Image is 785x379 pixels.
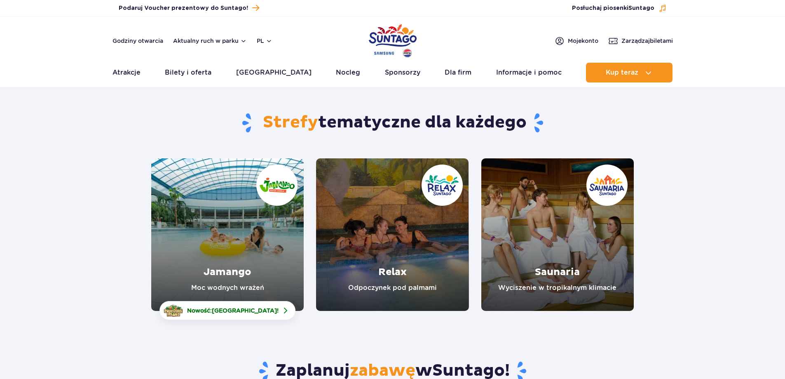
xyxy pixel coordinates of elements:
[606,69,638,76] span: Kup teraz
[572,4,667,12] button: Posłuchaj piosenkiSuntago
[568,37,598,45] span: Moje konto
[572,4,654,12] span: Posłuchaj piosenki
[151,112,634,134] h1: tematyczne dla każdego
[445,63,471,82] a: Dla firm
[151,158,304,311] a: Jamango
[112,63,141,82] a: Atrakcje
[159,301,295,320] a: Nowość:[GEOGRAPHIC_DATA]!
[263,112,318,133] span: Strefy
[628,5,654,11] span: Suntago
[621,37,673,45] span: Zarządzaj biletami
[385,63,420,82] a: Sponsorzy
[336,63,360,82] a: Nocleg
[257,37,272,45] button: pl
[173,38,247,44] button: Aktualny ruch w parku
[316,158,469,311] a: Relax
[608,36,673,46] a: Zarządzajbiletami
[496,63,562,82] a: Informacje i pomoc
[119,2,259,14] a: Podaruj Voucher prezentowy do Suntago!
[119,4,248,12] span: Podaruj Voucher prezentowy do Suntago!
[187,306,279,315] span: Nowość: !
[481,158,634,311] a: Saunaria
[586,63,673,82] button: Kup teraz
[165,63,211,82] a: Bilety i oferta
[112,37,163,45] a: Godziny otwarcia
[369,21,417,59] a: Park of Poland
[555,36,598,46] a: Mojekonto
[236,63,312,82] a: [GEOGRAPHIC_DATA]
[212,307,277,314] span: [GEOGRAPHIC_DATA]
